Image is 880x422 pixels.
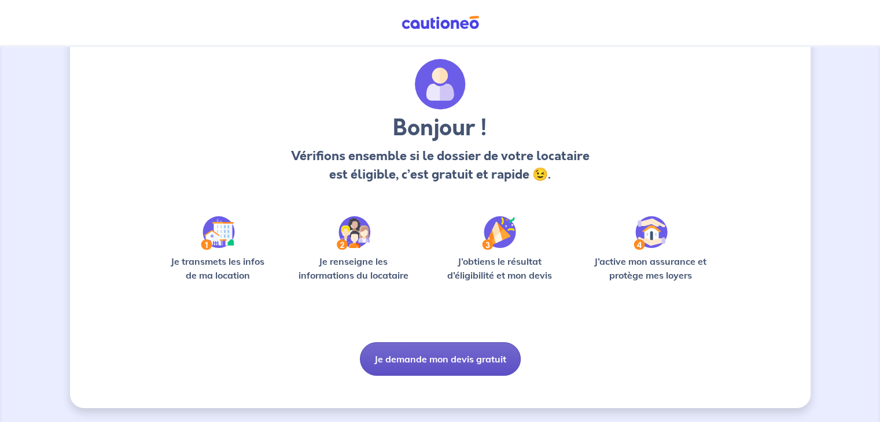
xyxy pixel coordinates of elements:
img: /static/c0a346edaed446bb123850d2d04ad552/Step-2.svg [337,216,370,250]
button: Je demande mon devis gratuit [360,342,521,376]
p: Je renseigne les informations du locataire [292,254,416,282]
img: /static/bfff1cf634d835d9112899e6a3df1a5d/Step-4.svg [634,216,668,250]
img: /static/90a569abe86eec82015bcaae536bd8e6/Step-1.svg [201,216,235,250]
p: Je transmets les infos de ma location [163,254,273,282]
img: /static/f3e743aab9439237c3e2196e4328bba9/Step-3.svg [482,216,516,250]
p: J’obtiens le résultat d’éligibilité et mon devis [434,254,565,282]
img: archivate [415,59,466,110]
p: Vérifions ensemble si le dossier de votre locataire est éligible, c’est gratuit et rapide 😉. [288,147,592,184]
h3: Bonjour ! [288,114,592,142]
img: Cautioneo [397,16,484,30]
p: J’active mon assurance et protège mes loyers [583,254,718,282]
